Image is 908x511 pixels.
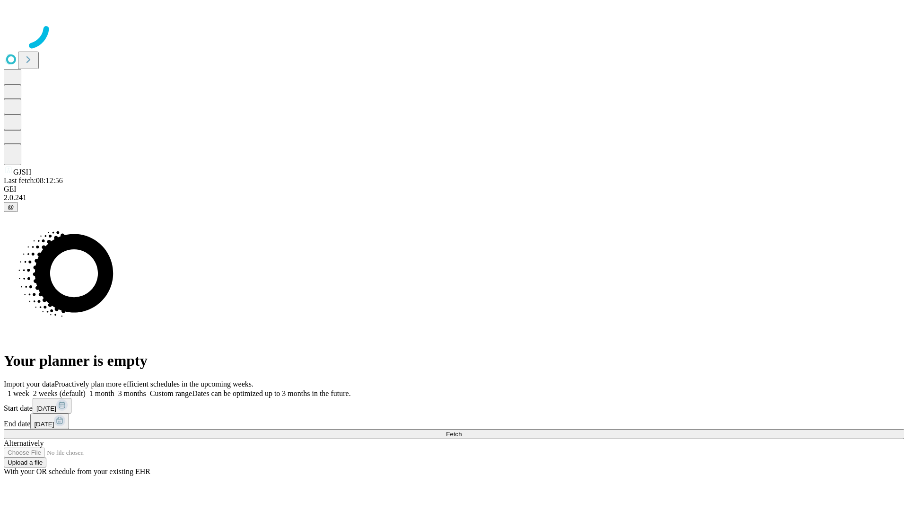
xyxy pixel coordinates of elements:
[4,439,44,447] span: Alternatively
[4,398,904,414] div: Start date
[4,467,150,476] span: With your OR schedule from your existing EHR
[4,458,46,467] button: Upload a file
[446,431,462,438] span: Fetch
[4,429,904,439] button: Fetch
[8,203,14,211] span: @
[4,185,904,194] div: GEI
[118,389,146,397] span: 3 months
[13,168,31,176] span: GJSH
[4,202,18,212] button: @
[4,380,55,388] span: Import your data
[55,380,253,388] span: Proactively plan more efficient schedules in the upcoming weeks.
[192,389,350,397] span: Dates can be optimized up to 3 months in the future.
[4,176,63,185] span: Last fetch: 08:12:56
[4,194,904,202] div: 2.0.241
[150,389,192,397] span: Custom range
[36,405,56,412] span: [DATE]
[8,389,29,397] span: 1 week
[33,398,71,414] button: [DATE]
[4,414,904,429] div: End date
[33,389,86,397] span: 2 weeks (default)
[34,421,54,428] span: [DATE]
[30,414,69,429] button: [DATE]
[89,389,114,397] span: 1 month
[4,352,904,370] h1: Your planner is empty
